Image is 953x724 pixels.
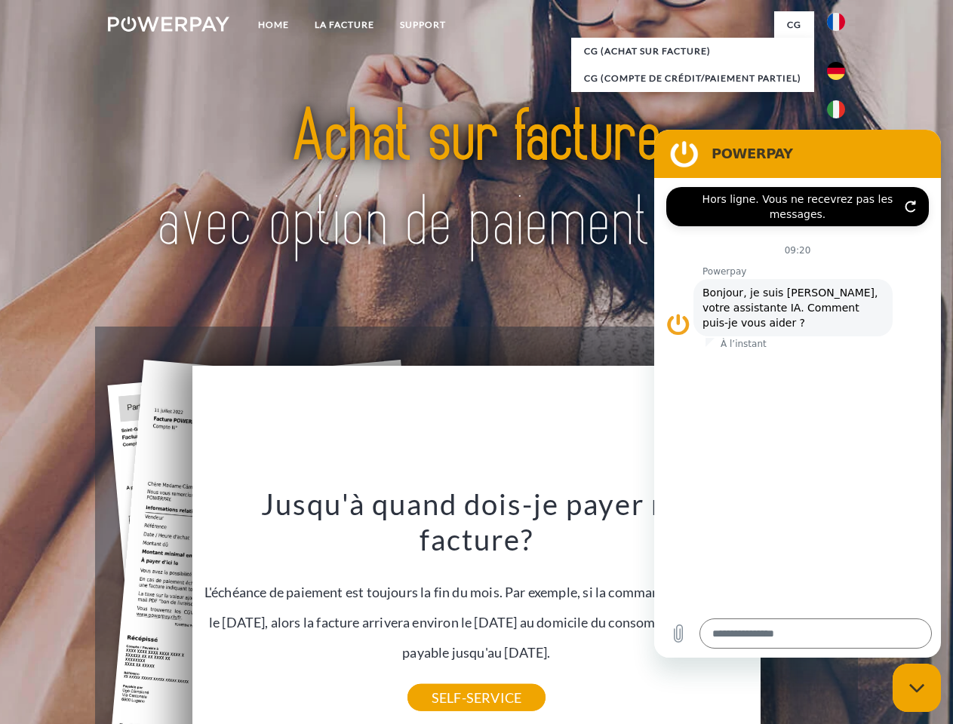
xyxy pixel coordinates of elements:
[827,62,845,80] img: de
[144,72,809,289] img: title-powerpay_fr.svg
[387,11,459,38] a: Support
[201,486,752,558] h3: Jusqu'à quand dois-je payer ma facture?
[827,100,845,118] img: it
[654,130,941,658] iframe: Fenêtre de messagerie
[201,486,752,698] div: L'échéance de paiement est toujours la fin du mois. Par exemple, si la commande a été passée le [...
[774,11,814,38] a: CG
[893,664,941,712] iframe: Bouton de lancement de la fenêtre de messagerie, conversation en cours
[571,65,814,92] a: CG (Compte de crédit/paiement partiel)
[407,684,546,711] a: SELF-SERVICE
[302,11,387,38] a: LA FACTURE
[245,11,302,38] a: Home
[827,13,845,31] img: fr
[571,38,814,65] a: CG (achat sur facture)
[108,17,229,32] img: logo-powerpay-white.svg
